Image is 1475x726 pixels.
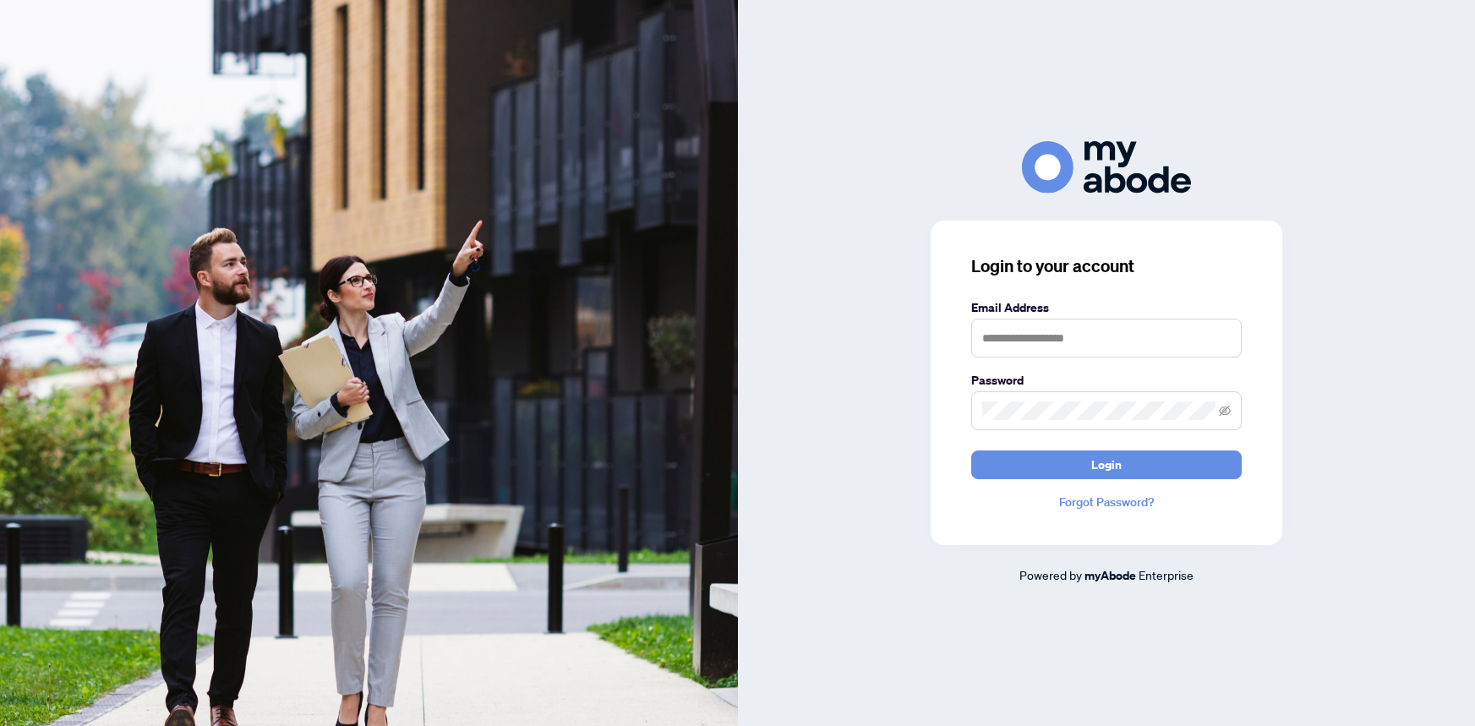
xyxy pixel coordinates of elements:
span: Enterprise [1139,567,1194,582]
a: Forgot Password? [971,493,1242,511]
label: Password [971,371,1242,390]
span: eye-invisible [1219,405,1231,417]
span: Powered by [1019,567,1082,582]
a: myAbode [1084,566,1136,585]
button: Login [971,450,1242,479]
span: Login [1091,451,1122,478]
label: Email Address [971,298,1242,317]
h3: Login to your account [971,254,1242,278]
img: ma-logo [1022,141,1191,193]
